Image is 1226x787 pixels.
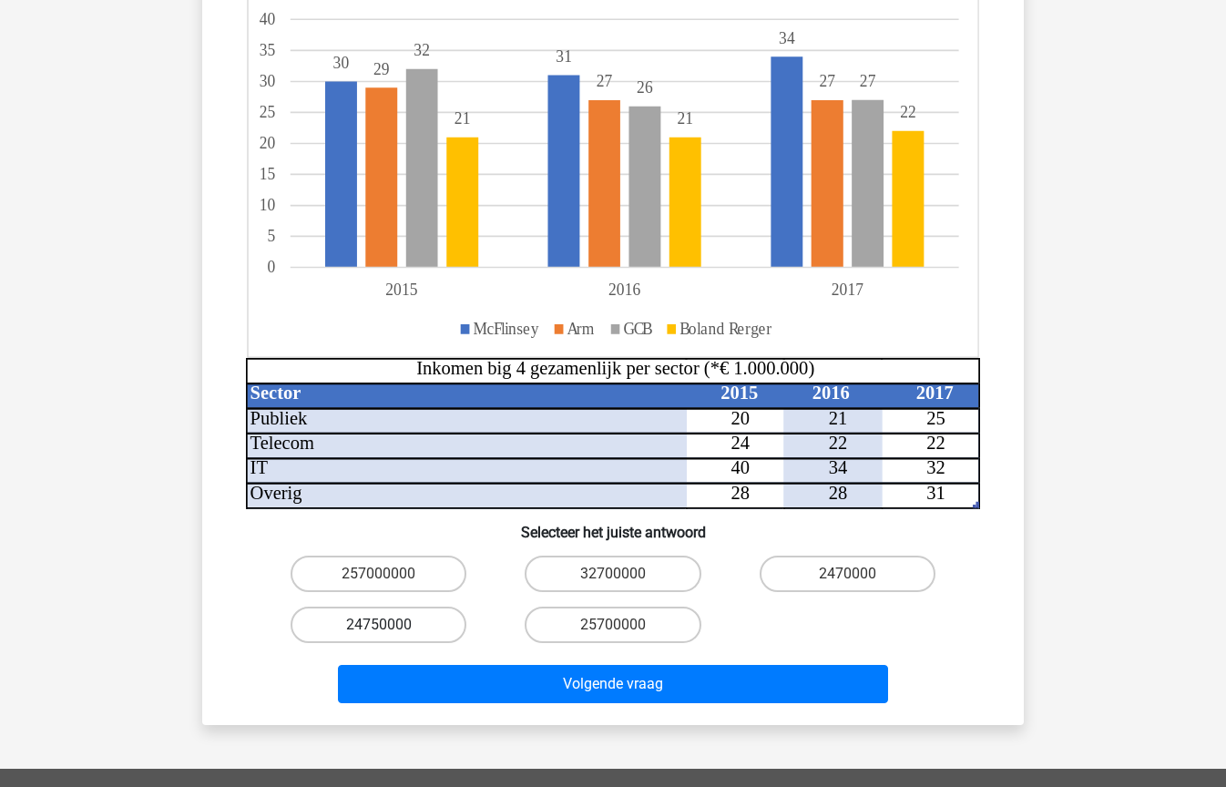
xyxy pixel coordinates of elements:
tspan: 22 [900,103,916,122]
tspan: 201520162017 [385,281,863,300]
tspan: 2016 [812,383,850,403]
h6: Selecteer het juiste antwoord [231,509,995,541]
tspan: 2017 [916,383,954,403]
tspan: 40 [731,458,751,478]
tspan: 21 [829,408,848,428]
tspan: 22 [829,433,848,453]
tspan: Boland Rerger [679,319,771,338]
tspan: 30 [333,53,350,72]
tspan: 31 [926,483,945,503]
tspan: IT [250,458,269,478]
tspan: 2121 [455,109,693,128]
tspan: 5 [268,227,276,246]
label: 25700000 [525,607,700,643]
tspan: McFlinsey [474,319,540,338]
tspan: 10 [260,196,276,215]
tspan: 24 [731,433,751,453]
tspan: 15 [260,165,276,184]
label: 32700000 [525,556,700,592]
label: 257000000 [291,556,466,592]
tspan: 30 [260,72,276,91]
tspan: 35 [260,41,276,60]
tspan: Inkomen big 4 gezamenlijk per sector (*€ 1.000.000) [416,358,814,379]
tspan: 20 [731,408,751,428]
tspan: 0 [268,258,276,277]
tspan: 26 [637,77,653,97]
tspan: 28 [829,483,848,503]
tspan: 2727 [597,72,835,91]
tspan: Sector [250,383,301,403]
tspan: 25 [926,408,945,428]
tspan: GCB [624,319,653,338]
label: 2470000 [760,556,935,592]
tspan: 22 [926,433,945,453]
tspan: 20 [260,134,276,153]
tspan: 2015 [720,383,758,403]
tspan: 34 [779,28,795,47]
tspan: 32 [926,458,945,478]
tspan: Overig [250,483,302,504]
tspan: Publiek [250,408,308,428]
tspan: 32 [414,41,430,60]
button: Volgende vraag [338,665,889,703]
tspan: 25 [260,103,276,122]
tspan: 31 [556,46,572,66]
tspan: 29 [373,59,390,78]
label: 24750000 [291,607,466,643]
tspan: 27 [860,72,876,91]
tspan: Arm [567,319,595,338]
tspan: Telecom [250,433,314,453]
tspan: 34 [829,458,848,478]
tspan: 28 [731,483,751,503]
tspan: 40 [260,9,276,28]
